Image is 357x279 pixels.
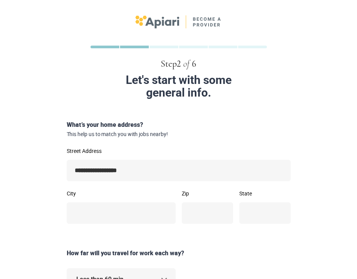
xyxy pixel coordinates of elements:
[182,191,233,196] label: Zip
[67,148,291,154] label: Street Address
[183,59,189,69] span: of
[10,74,347,99] div: Let's start with some general info.
[64,120,294,138] div: What’s your home address?
[67,131,291,138] span: This help us to match you with jobs nearby!
[4,57,353,71] div: Step 2 6
[64,249,294,258] div: How far will you travel for work each way?
[135,15,222,28] img: logo
[67,191,176,196] label: City
[239,191,291,196] label: State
